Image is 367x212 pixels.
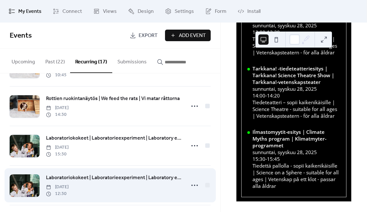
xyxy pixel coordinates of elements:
[46,134,181,143] a: Laboratoriokokeet | Laboratorieexperiment | Laboratory experiments
[4,3,46,20] a: My Events
[252,99,340,119] div: Tiedeteatteri – sopii kaikenikäisille | Science Theatre - suitable for all ages | Vetenskapsteate...
[139,32,158,40] span: Export
[46,95,180,103] a: Rottien ruokintanäytös | We feed the rats | Vi matar råttorna
[46,72,69,78] span: 10:45
[88,3,122,20] a: Views
[125,30,162,41] a: Export
[46,105,69,111] span: [DATE]
[252,36,340,56] div: Tiedeteatteri – sopii kaikenikäisille | Science Theatre - suitable for all ages | Vetenskapsteate...
[46,144,69,151] span: [DATE]
[46,190,69,197] span: 12:30
[252,156,265,162] span: 15:30
[179,32,206,40] span: Add Event
[215,8,226,15] span: Form
[40,49,70,72] button: Past (22)
[112,49,152,72] button: Submissions
[46,95,180,103] span: Rottien ruokintanäytös | We feed the rats | Vi matar råttorna
[138,8,154,15] span: Design
[267,29,280,36] span: 12:20
[46,184,69,190] span: [DATE]
[252,129,340,149] div: Ilmastomyytit-esitys | Climate Myths program | Klimatmyter-programmet
[252,86,340,92] div: sunnuntai, syyskuu 28, 2025
[6,49,40,72] button: Upcoming
[175,8,194,15] span: Settings
[265,92,267,99] span: -
[123,3,159,20] a: Design
[233,3,265,20] a: Install
[160,3,199,20] a: Settings
[46,151,69,158] span: 15:30
[265,156,267,162] span: -
[252,149,340,156] div: sunnuntai, syyskuu 28, 2025
[252,92,265,99] span: 14:00
[247,8,261,15] span: Install
[46,174,181,182] span: Laboratoriokokeet | Laboratorieexperiment | Laboratory experiments
[165,30,211,41] button: Add Event
[200,3,231,20] a: Form
[70,49,112,73] button: Recurring (17)
[18,8,41,15] span: My Events
[103,8,117,15] span: Views
[252,22,340,29] div: sunnuntai, syyskuu 28, 2025
[265,29,267,36] span: -
[252,29,265,36] span: 12:00
[62,8,82,15] span: Connect
[267,92,280,99] span: 14:20
[46,174,181,182] a: Laboratoriokokeet | Laboratorieexperiment | Laboratory experiments
[48,3,87,20] a: Connect
[10,29,32,43] span: Events
[252,162,340,189] div: Tiedettä pallolla - sopii kaikenikäisille | Science on a Sphere - suitable for all ages | Vetensk...
[46,111,69,118] span: 14:30
[252,65,340,86] div: Tarkkana! -tiedeteatteriesitys | Tarkkana! Science Theatre Show | Tarkkana!-vetenskapsteater
[267,156,280,162] span: 15:45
